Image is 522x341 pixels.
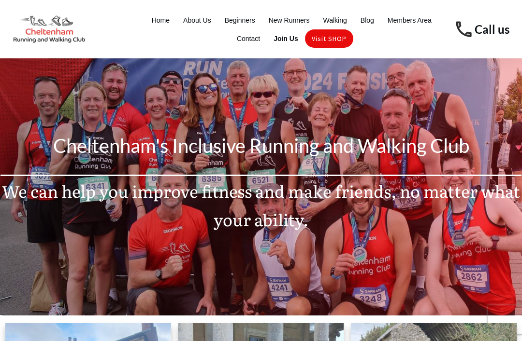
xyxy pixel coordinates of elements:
p: Cheltenham's Inclusive Running and Walking Club [1,129,521,174]
a: Members Area [388,14,432,27]
a: Call us [475,22,509,36]
a: About Us [183,14,211,27]
img: Cheltenham Running and Walking Club Logo [10,14,89,45]
a: New Runners [269,14,310,27]
a: Home [152,14,170,27]
p: We can help you improve fitness and make friends, no matter what your ability. [1,177,521,246]
a: Blog [361,14,374,27]
a: Contact [237,32,260,45]
a: Walking [323,14,347,27]
a: Beginners [225,14,255,27]
a: Visit SHOP [312,32,347,45]
a: Join Us [274,32,298,45]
